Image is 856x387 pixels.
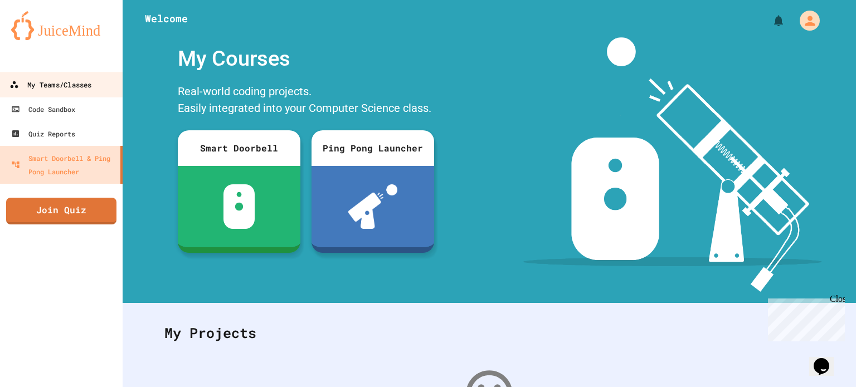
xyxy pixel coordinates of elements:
[153,311,825,355] div: My Projects
[763,294,845,341] iframe: chat widget
[11,11,111,40] img: logo-orange.svg
[172,37,440,80] div: My Courses
[11,151,116,178] div: Smart Doorbell & Ping Pong Launcher
[9,78,91,92] div: My Teams/Classes
[178,130,300,166] div: Smart Doorbell
[523,37,822,292] img: banner-image-my-projects.png
[312,130,434,166] div: Ping Pong Launcher
[348,184,398,229] img: ppl-with-ball.png
[6,198,116,224] a: Join Quiz
[4,4,77,71] div: Chat with us now!Close
[751,11,788,30] div: My Notifications
[809,342,845,376] iframe: chat widget
[223,184,255,229] img: sdb-white.svg
[172,80,440,122] div: Real-world coding projects. Easily integrated into your Computer Science class.
[788,8,823,33] div: My Account
[11,127,75,140] div: Quiz Reports
[11,102,75,116] div: Code Sandbox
